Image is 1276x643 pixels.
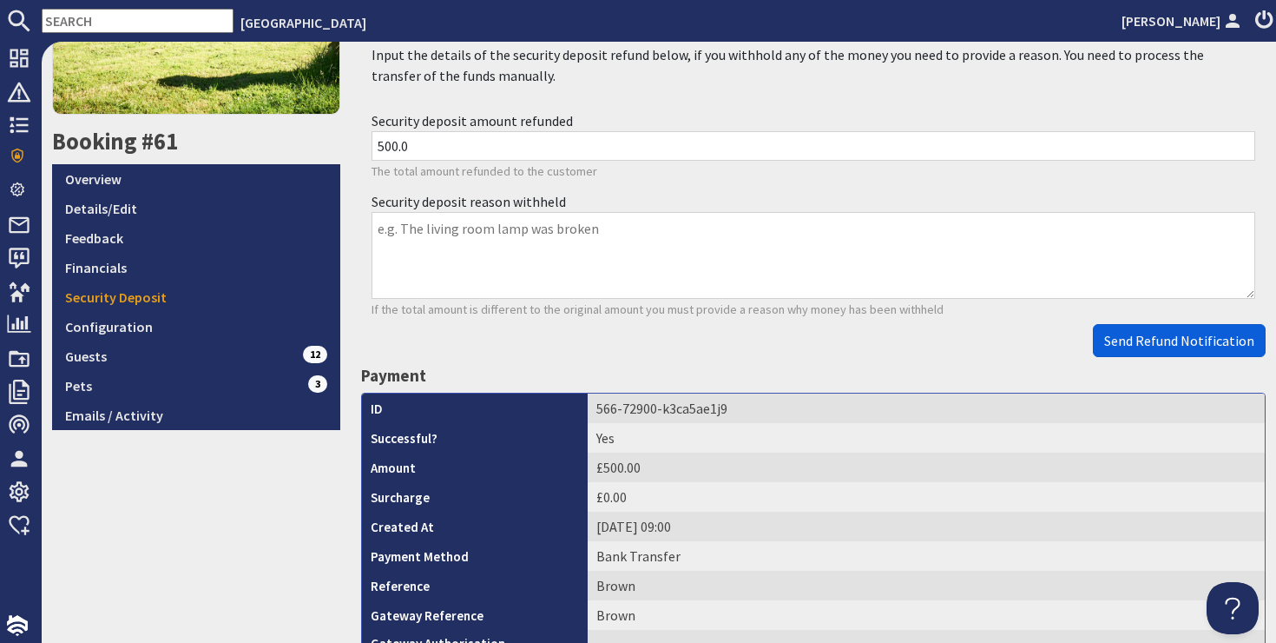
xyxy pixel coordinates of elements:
[362,541,588,571] th: Payment Method
[303,346,327,363] span: 12
[588,571,1265,600] td: Brown
[52,164,340,194] a: Overview
[52,401,340,430] a: Emails / Activity
[372,44,1256,86] p: Input the details of the security deposit refund below, if you withhold any of the money you need...
[52,128,340,156] h2: Booking #61
[1121,10,1245,31] a: [PERSON_NAME]
[372,131,1256,161] input: e.g. 45.55
[362,394,588,423] th: ID
[7,615,28,636] img: staytech_i_w-64f4e8e9ee0a9c174fd5317b4b171b261742d2d393467e5bdba4413f4f884c10.svg
[1207,582,1259,634] iframe: Toggle Customer Support
[52,223,340,253] a: Feedback
[588,512,1265,541] td: [DATE] 09:00
[52,194,340,223] a: Details/Edit
[588,541,1265,571] td: Bank Transfer
[588,600,1265,630] td: Brown
[588,394,1265,423] td: 566-72900-k3ca5ae1j9
[362,571,588,600] th: Reference
[372,301,1256,320] p: If the total amount is different to the original amount you must provide a reason why money has b...
[308,375,327,393] span: 3
[361,366,1266,386] h4: Payment
[52,282,340,312] a: Security Deposit
[588,482,1265,512] td: £0.00
[1104,332,1254,349] span: Send Refund Notification
[52,371,340,401] a: Pets3
[588,453,1265,482] td: £500.00
[372,162,1256,182] p: The total amount refunded to the customer
[372,112,573,129] label: Security deposit amount refunded
[588,423,1265,453] td: Yes
[362,453,588,482] th: Amount
[362,600,588,630] th: Gateway Reference
[372,193,566,210] label: Security deposit reason withheld
[1093,324,1266,357] button: Send Refund Notification
[362,512,588,541] th: Created At
[362,423,588,453] th: Successful?
[42,9,233,33] input: SEARCH
[362,482,588,512] th: Surcharge
[240,14,366,31] a: [GEOGRAPHIC_DATA]
[52,341,340,371] a: Guests12
[52,312,340,341] a: Configuration
[52,253,340,282] a: Financials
